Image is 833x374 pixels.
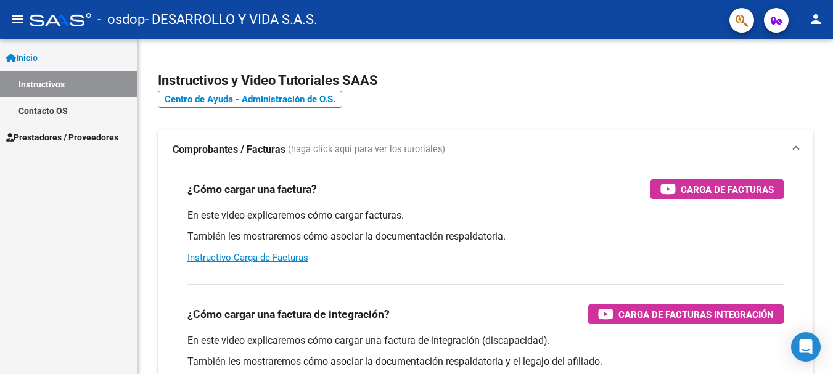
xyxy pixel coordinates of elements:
[187,355,784,368] p: También les mostraremos cómo asociar la documentación respaldatoria y el legajo del afiliado.
[187,230,784,243] p: También les mostraremos cómo asociar la documentación respaldatoria.
[791,332,821,362] div: Open Intercom Messenger
[187,181,317,198] h3: ¿Cómo cargar una factura?
[158,91,342,108] a: Centro de Ayuda - Administración de O.S.
[650,179,784,199] button: Carga de Facturas
[145,6,318,33] span: - DESARROLLO Y VIDA S.A.S.
[187,334,784,348] p: En este video explicaremos cómo cargar una factura de integración (discapacidad).
[158,69,813,92] h2: Instructivos y Video Tutoriales SAAS
[97,6,145,33] span: - osdop
[10,12,25,26] mat-icon: menu
[187,209,784,222] p: En este video explicaremos cómo cargar facturas.
[6,51,38,65] span: Inicio
[681,182,774,197] span: Carga de Facturas
[173,143,285,157] strong: Comprobantes / Facturas
[187,306,390,323] h3: ¿Cómo cargar una factura de integración?
[588,304,784,324] button: Carga de Facturas Integración
[808,12,823,26] mat-icon: person
[158,130,813,169] mat-expansion-panel-header: Comprobantes / Facturas (haga click aquí para ver los tutoriales)
[618,307,774,322] span: Carga de Facturas Integración
[288,143,445,157] span: (haga click aquí para ver los tutoriales)
[187,252,308,263] a: Instructivo Carga de Facturas
[6,131,118,144] span: Prestadores / Proveedores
